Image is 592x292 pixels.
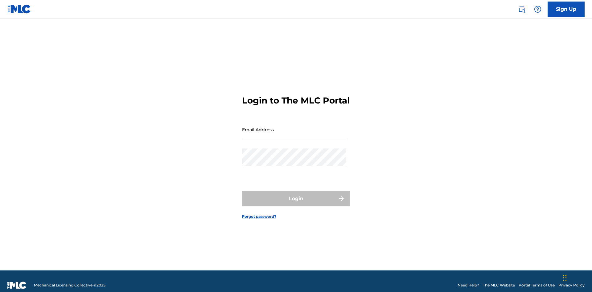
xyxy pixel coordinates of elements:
img: search [518,6,525,13]
a: Public Search [516,3,528,15]
a: Need Help? [458,282,479,288]
div: Drag [563,269,567,287]
h3: Login to The MLC Portal [242,95,350,106]
div: Help [532,3,544,15]
a: Sign Up [548,2,585,17]
img: logo [7,282,27,289]
a: Forgot password? [242,214,276,219]
a: Privacy Policy [558,282,585,288]
a: Portal Terms of Use [519,282,555,288]
img: help [534,6,541,13]
iframe: Chat Widget [561,262,592,292]
img: MLC Logo [7,5,31,14]
span: Mechanical Licensing Collective © 2025 [34,282,105,288]
a: The MLC Website [483,282,515,288]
